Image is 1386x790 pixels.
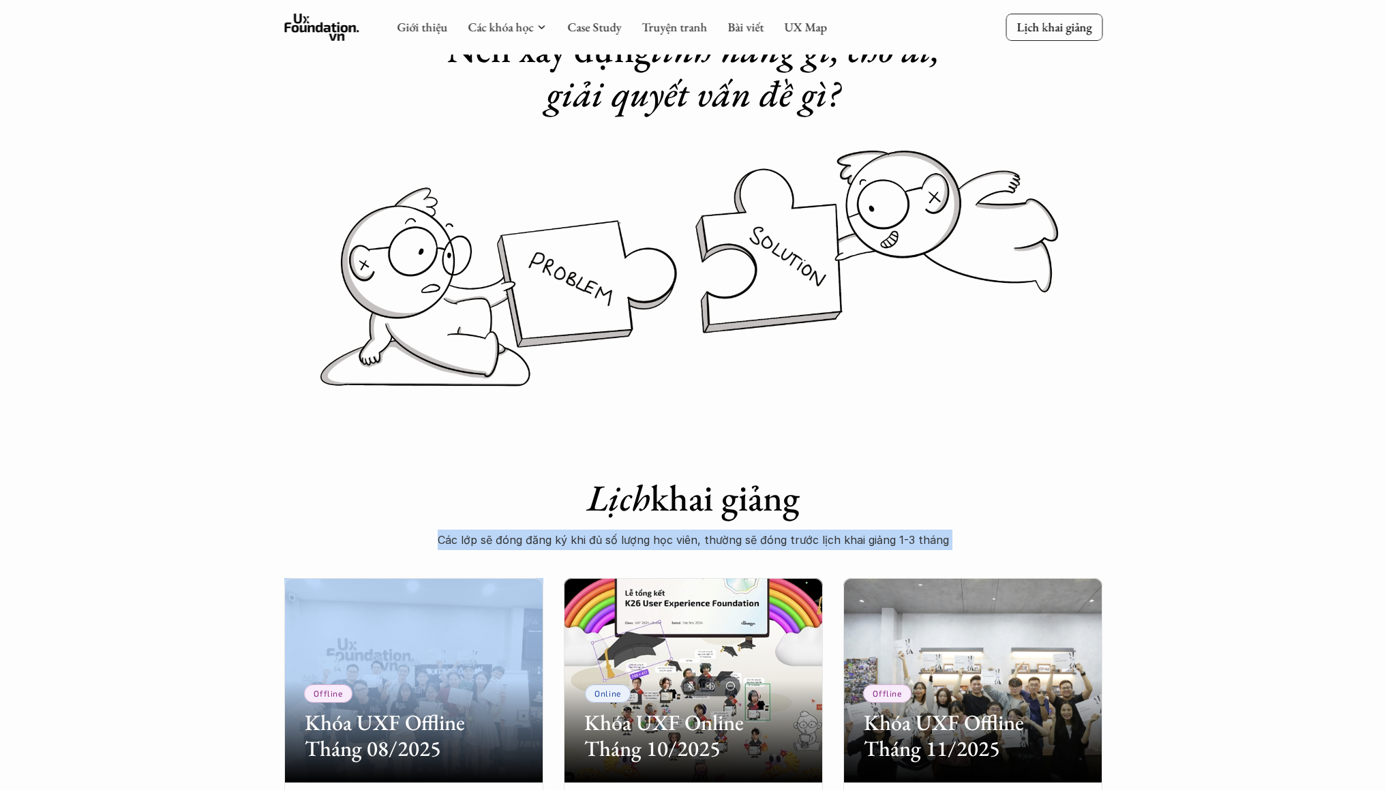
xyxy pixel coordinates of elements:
p: Lịch khai giảng [1016,19,1091,35]
p: Offline [873,688,901,698]
p: Online [594,688,621,698]
a: Lịch khai giảng [1006,14,1102,40]
p: Offline [314,688,342,698]
h1: khai giảng [421,476,966,520]
em: tính năng gì, cho ai, giải quyết vấn đề gì? [546,25,948,117]
h2: Khóa UXF Online Tháng 10/2025 [584,710,802,762]
p: Các lớp sẽ đóng đăng ký khi đủ số lượng học viên, thường sẽ đóng trước lịch khai giảng 1-3 tháng [421,530,966,550]
a: Giới thiệu [397,19,447,35]
h1: Nên xây dựng [421,27,966,116]
em: Lịch [587,474,650,521]
a: Case Study [567,19,621,35]
a: Các khóa học [468,19,533,35]
h2: Khóa UXF Offline Tháng 08/2025 [305,710,523,762]
a: Truyện tranh [642,19,707,35]
a: Bài viết [727,19,764,35]
h2: Khóa UXF Offline Tháng 11/2025 [864,710,1082,762]
a: UX Map [784,19,827,35]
